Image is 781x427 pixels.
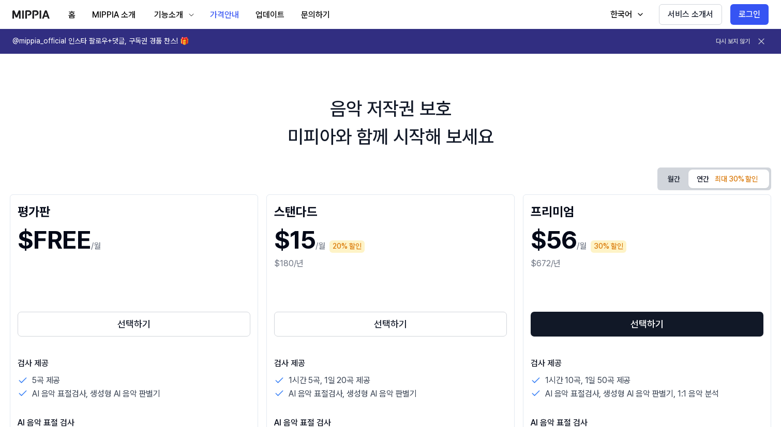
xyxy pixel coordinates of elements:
[316,240,325,252] p: /월
[600,4,651,25] button: 한국어
[12,10,50,19] img: logo
[18,357,250,370] p: 검사 제공
[577,240,587,252] p: /월
[32,387,160,401] p: AI 음악 표절검사, 생성형 AI 음악 판별기
[591,240,626,253] div: 30% 할인
[32,374,60,387] p: 5곡 제공
[293,5,338,25] button: 문의하기
[202,1,247,29] a: 가격안내
[202,5,247,25] button: 가격안내
[531,257,763,270] div: $672/년
[274,257,507,270] div: $180/년
[152,9,185,21] div: 기능소개
[712,173,761,186] div: 최대 30% 할인
[531,202,763,219] div: 프리미엄
[531,223,577,257] h1: $56
[730,4,769,25] button: 로그인
[84,5,144,25] button: MIPPIA 소개
[716,37,750,46] button: 다시 보지 않기
[18,223,91,257] h1: $FREE
[144,5,202,25] button: 기능소개
[247,5,293,25] button: 업데이트
[274,312,507,337] button: 선택하기
[688,170,769,188] button: 연간
[18,310,250,339] a: 선택하기
[608,8,634,21] div: 한국어
[289,374,370,387] p: 1시간 5곡, 1일 20곡 제공
[659,171,688,187] button: 월간
[18,312,250,337] button: 선택하기
[531,310,763,339] a: 선택하기
[545,374,630,387] p: 1시간 10곡, 1일 50곡 제공
[247,1,293,29] a: 업데이트
[329,240,365,253] div: 20% 할인
[289,387,417,401] p: AI 음악 표절검사, 생성형 AI 음악 판별기
[91,240,101,252] p: /월
[274,202,507,219] div: 스탠다드
[659,4,722,25] button: 서비스 소개서
[274,310,507,339] a: 선택하기
[60,5,84,25] button: 홈
[274,357,507,370] p: 검사 제공
[545,387,719,401] p: AI 음악 표절검사, 생성형 AI 음악 판별기, 1:1 음악 분석
[18,202,250,219] div: 평가판
[274,223,316,257] h1: $15
[531,312,763,337] button: 선택하기
[12,36,189,47] h1: @mippia_official 인스타 팔로우+댓글, 구독권 경품 찬스! 🎁
[531,357,763,370] p: 검사 제공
